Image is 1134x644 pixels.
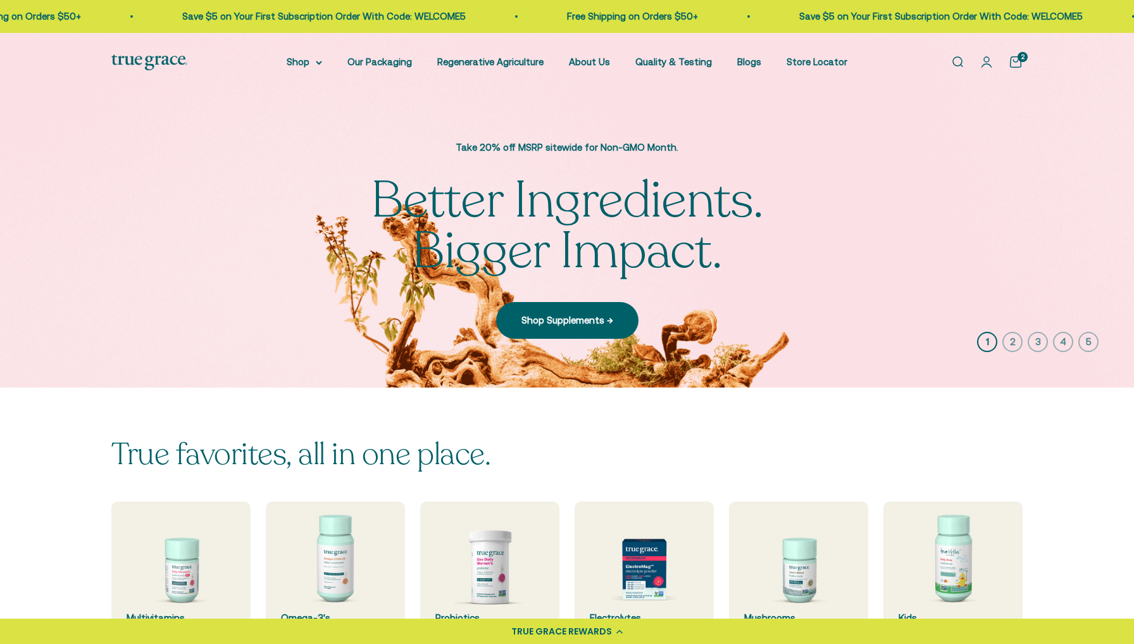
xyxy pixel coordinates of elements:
button: 3 [1028,332,1048,352]
button: 5 [1078,332,1099,352]
div: Mushrooms [744,610,853,626]
p: Save $5 on Your First Subscription Order With Code: WELCOME5 [177,9,461,24]
div: Electrolytes [590,610,699,626]
split-lines: Better Ingredients. Bigger Impact. [371,166,764,286]
summary: Shop [287,54,322,70]
a: Kids [883,502,1023,641]
p: Save $5 on Your First Subscription Order With Code: WELCOME5 [794,9,1078,24]
a: Blogs [737,56,761,67]
div: Omega-3's [281,610,390,626]
a: Store Locator [787,56,847,67]
div: TRUE GRACE REWARDS [511,625,612,638]
split-lines: True favorites, all in one place. [111,434,490,475]
a: About Us [569,56,610,67]
a: Mushrooms [729,502,868,641]
button: 1 [977,332,997,352]
button: 2 [1002,332,1023,352]
p: Take 20% off MSRP sitewide for Non-GMO Month. [358,140,776,155]
div: Multivitamins [127,610,235,626]
a: Free Shipping on Orders $50+ [562,11,693,22]
a: Shop Supplements → [496,302,639,339]
a: Regenerative Agriculture [437,56,544,67]
div: Kids [899,610,1007,626]
cart-count: 2 [1018,52,1028,62]
a: Probiotics [420,502,559,641]
a: Multivitamins [111,502,251,641]
a: Quality & Testing [635,56,712,67]
div: Probiotics [435,610,544,626]
a: Our Packaging [347,56,412,67]
a: Omega-3's [266,502,405,641]
a: Electrolytes [575,502,714,641]
button: 4 [1053,332,1073,352]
